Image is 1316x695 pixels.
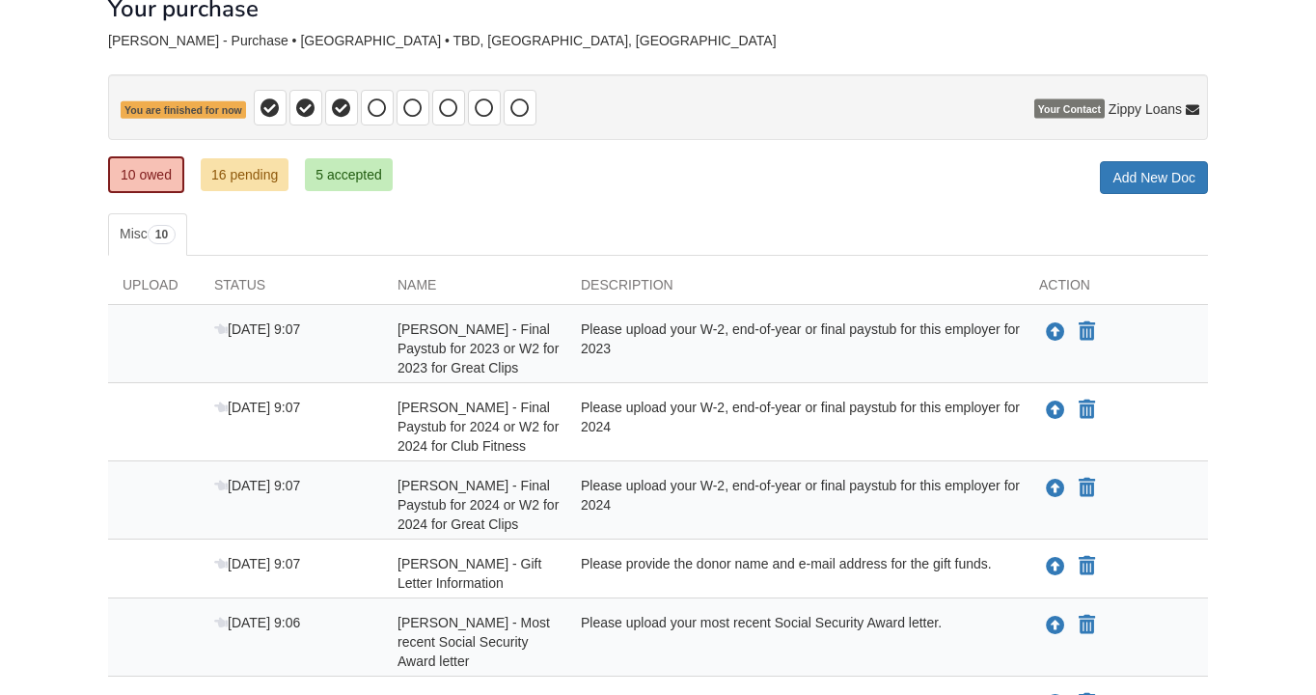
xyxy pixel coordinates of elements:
button: Upload Vickie Schaan - Gift Letter Information [1044,554,1067,579]
span: [PERSON_NAME] - Gift Letter Information [398,556,541,591]
div: [PERSON_NAME] - Purchase • [GEOGRAPHIC_DATA] • TBD, [GEOGRAPHIC_DATA], [GEOGRAPHIC_DATA] [108,33,1208,49]
button: Upload Vickie Schaan - Most recent Social Security Award letter [1044,613,1067,638]
div: Please upload your most recent Social Security Award letter. [566,613,1025,671]
span: You are finished for now [121,101,246,120]
span: [DATE] 9:07 [214,321,300,337]
span: [PERSON_NAME] - Final Paystub for 2024 or W2 for 2024 for Great Clips [398,478,559,532]
a: 16 pending [201,158,288,191]
button: Upload Vickie Schaan - Final Paystub for 2024 or W2 for 2024 for Great Clips [1044,476,1067,501]
div: Please upload your W-2, end-of-year or final paystub for this employer for 2023 [566,320,1025,377]
span: [DATE] 9:07 [214,400,300,415]
div: Please upload your W-2, end-of-year or final paystub for this employer for 2024 [566,476,1025,534]
span: Zippy Loans [1109,99,1182,119]
div: Name [383,275,566,304]
button: Declare Vickie Schaan - Gift Letter Information not applicable [1077,555,1097,578]
div: Status [200,275,383,304]
a: Misc [108,213,187,256]
button: Upload Vickie Schaan - Final Paystub for 2024 or W2 for 2024 for Club Fitness [1044,398,1067,423]
span: 10 [148,225,176,244]
span: [PERSON_NAME] - Most recent Social Security Award letter [398,615,550,669]
div: Please provide the donor name and e-mail address for the gift funds. [566,554,1025,593]
span: [PERSON_NAME] - Final Paystub for 2024 or W2 for 2024 for Club Fitness [398,400,559,454]
span: [DATE] 9:07 [214,478,300,493]
button: Declare Vickie Schaan - Final Paystub for 2024 or W2 for 2024 for Club Fitness not applicable [1077,399,1097,422]
a: 5 accepted [305,158,393,191]
button: Declare Vickie Schaan - Most recent Social Security Award letter not applicable [1077,614,1097,637]
div: Description [566,275,1025,304]
span: Your Contact [1034,99,1105,119]
a: Add New Doc [1100,161,1208,194]
button: Declare Vickie Schaan - Final Paystub for 2023 or W2 for 2023 for Great Clips not applicable [1077,320,1097,344]
span: [PERSON_NAME] - Final Paystub for 2023 or W2 for 2023 for Great Clips [398,321,559,375]
div: Action [1025,275,1208,304]
div: Please upload your W-2, end-of-year or final paystub for this employer for 2024 [566,398,1025,456]
div: Upload [108,275,200,304]
button: Declare Vickie Schaan - Final Paystub for 2024 or W2 for 2024 for Great Clips not applicable [1077,477,1097,500]
a: 10 owed [108,156,184,193]
span: [DATE] 9:07 [214,556,300,571]
button: Upload Vickie Schaan - Final Paystub for 2023 or W2 for 2023 for Great Clips [1044,320,1067,345]
span: [DATE] 9:06 [214,615,300,630]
